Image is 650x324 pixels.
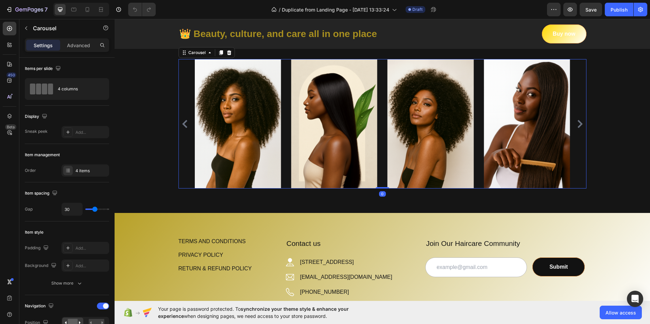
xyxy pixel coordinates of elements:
[34,42,53,49] p: Settings
[264,172,271,178] div: 0
[172,219,300,230] p: Contact us
[67,42,90,49] p: Advanced
[412,6,423,13] span: Draft
[186,269,235,277] p: [PHONE_NUMBER]
[75,168,107,174] div: 4 items
[25,206,33,212] div: Gap
[460,100,471,110] button: Carousel Next Arrow
[158,306,349,319] span: synchronize your theme style & enhance your experience
[435,244,453,252] div: Submit
[25,229,44,235] div: Item style
[64,232,109,240] a: PRIVACY POLICY
[282,6,389,13] span: Duplicate from Landing Page - [DATE] 13:33:24
[171,254,179,262] img: Alt Image
[51,280,83,287] div: Show more
[158,305,375,320] span: Your page is password protected. To when designing pages, we need access to your store password.
[25,64,62,73] div: Items per slide
[605,3,633,16] button: Publish
[186,239,239,247] p: [STREET_ADDRESS]
[80,40,167,169] img: Alt Image
[171,239,179,247] img: Alt Image
[25,261,58,270] div: Background
[600,306,642,319] button: Allow access
[273,40,359,169] img: Alt Image
[72,31,92,37] div: Carousel
[3,3,51,16] button: 7
[25,152,60,158] div: Item management
[580,3,602,16] button: Save
[279,6,280,13] span: /
[176,40,263,169] img: Alt Image
[64,218,131,227] a: TERMS AND CONDITIONS
[25,128,48,134] div: Sneak peek
[75,245,107,251] div: Add...
[171,269,179,277] img: Alt Image
[62,203,82,215] input: Auto
[186,254,278,262] p: [EMAIL_ADDRESS][DOMAIN_NAME]
[128,3,156,16] div: Undo/Redo
[25,302,55,311] div: Navigation
[45,5,48,14] p: 7
[6,72,16,78] div: 450
[585,7,597,13] span: Save
[25,112,49,121] div: Display
[25,189,59,198] div: Item spacing
[369,40,456,169] img: Alt Image
[25,244,50,253] div: Padding
[605,309,636,316] span: Allow access
[58,81,99,97] div: 4 columns
[33,24,91,32] p: Carousel
[311,238,412,258] input: example@gmail.com
[75,129,107,136] div: Add...
[25,277,109,289] button: Show more
[611,6,628,13] div: Publish
[64,246,137,254] a: RETURN & REFUND POLICY
[25,167,36,174] div: Order
[75,263,107,269] div: Add...
[5,124,16,130] div: Beta
[627,291,643,307] div: Open Intercom Messenger
[418,238,470,257] button: Submit
[311,219,471,230] p: Join Our Haircare Community
[115,19,650,301] iframe: Design area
